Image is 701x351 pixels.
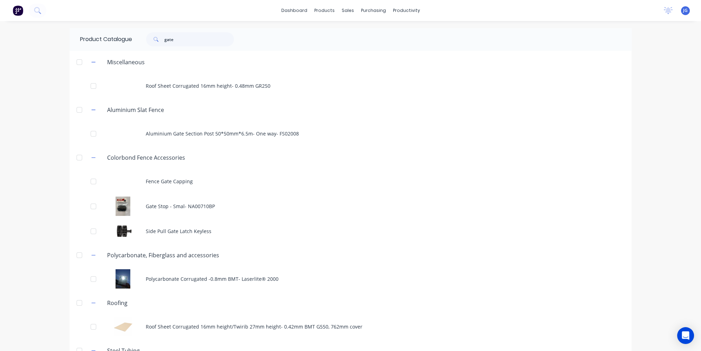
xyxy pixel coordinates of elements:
div: Polycarbonate Corrugated -0.8mm BMT- Laserlite® 2000Polycarbonate Corrugated -0.8mm BMT- Laserlit... [70,266,631,291]
div: purchasing [358,5,389,16]
a: dashboard [278,5,311,16]
div: productivity [389,5,424,16]
div: Product Catalogue [70,28,132,51]
span: JG [683,7,688,14]
div: Aluminium Gate Section Post 50*50mm*6.5m- One way- FS02008 [70,121,631,146]
div: Colorbond Fence Accessories [101,153,191,162]
input: Search... [164,32,234,46]
div: Miscellaneous [101,58,150,66]
div: Polycarbonate, Fiberglass and accessories [101,251,225,259]
div: Gate Stop - Smal- NA00710BPGate Stop - Smal- NA00710BP [70,194,631,219]
div: Roofing [101,299,133,307]
img: Factory [13,5,23,16]
div: Open Intercom Messenger [677,327,694,344]
div: products [311,5,338,16]
div: Aluminium Slat Fence [101,106,170,114]
div: sales [338,5,358,16]
div: Side Pull Gate Latch KeylessSide Pull Gate Latch Keyless [70,219,631,244]
div: Fence Gate Capping [70,169,631,194]
div: Roof Sheet Corrugated 16mm height- 0.48mm GR250 [70,73,631,98]
div: Roof Sheet Corrugated 16mm height/Twirib 27mm height- 0.42mm BMT G550, 762mm coverRoof Sheet Corr... [70,314,631,339]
